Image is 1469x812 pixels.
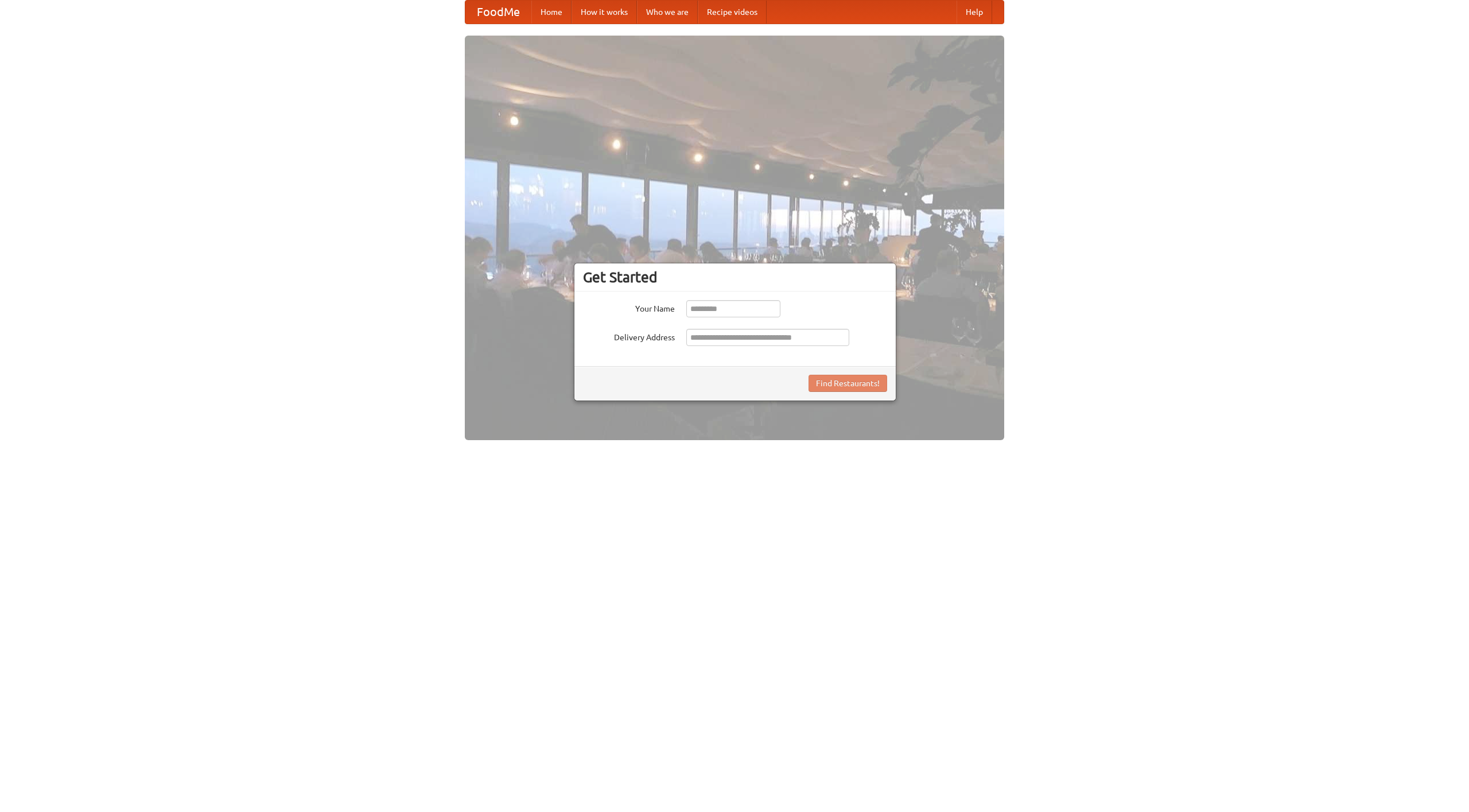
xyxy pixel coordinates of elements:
a: Recipe videos [698,1,767,24]
h3: Get Started [583,269,887,286]
a: Help [957,1,992,24]
a: How it works [572,1,637,24]
a: FoodMe [465,1,531,24]
label: Your Name [583,300,675,314]
button: Find Restaurants! [809,375,887,392]
label: Delivery Address [583,329,675,343]
a: Who we are [637,1,698,24]
a: Home [531,1,572,24]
